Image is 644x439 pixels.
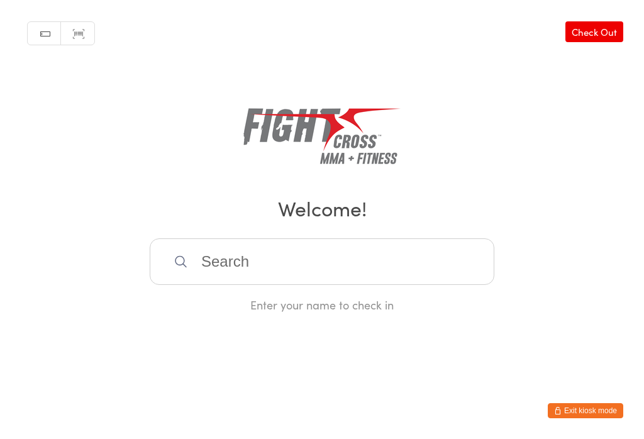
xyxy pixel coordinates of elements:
button: Exit kiosk mode [548,403,623,418]
input: Search [150,238,494,285]
img: Fightcross MMA & Fitness [243,88,401,176]
div: Enter your name to check in [150,297,494,313]
h2: Welcome! [13,194,631,222]
a: Check Out [565,21,623,42]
